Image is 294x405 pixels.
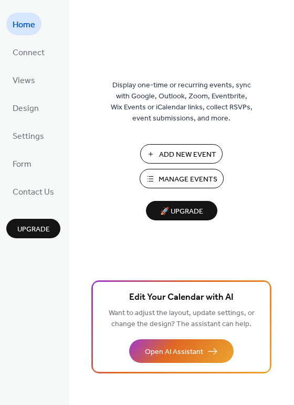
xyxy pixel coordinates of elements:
[6,96,45,119] a: Design
[6,180,60,202] a: Contact Us
[13,184,54,200] span: Contact Us
[6,13,41,35] a: Home
[140,144,223,164] button: Add New Event
[6,219,60,238] button: Upgrade
[109,306,255,331] span: Want to adjust the layout, update settings, or change the design? The assistant can help.
[13,128,44,145] span: Settings
[152,205,211,219] span: 🚀 Upgrade
[159,174,217,185] span: Manage Events
[13,100,39,117] span: Design
[111,80,253,124] span: Display one-time or recurring events, sync with Google, Outlook, Zoom, Eventbrite, Wix Events or ...
[140,169,224,188] button: Manage Events
[145,347,203,358] span: Open AI Assistant
[159,149,216,160] span: Add New Event
[6,124,50,147] a: Settings
[6,40,51,63] a: Connect
[17,224,50,235] span: Upgrade
[13,156,31,173] span: Form
[129,339,234,363] button: Open AI Assistant
[6,68,41,91] a: Views
[13,73,35,89] span: Views
[13,17,35,33] span: Home
[6,152,38,175] a: Form
[146,201,217,220] button: 🚀 Upgrade
[129,290,234,305] span: Edit Your Calendar with AI
[13,45,45,61] span: Connect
